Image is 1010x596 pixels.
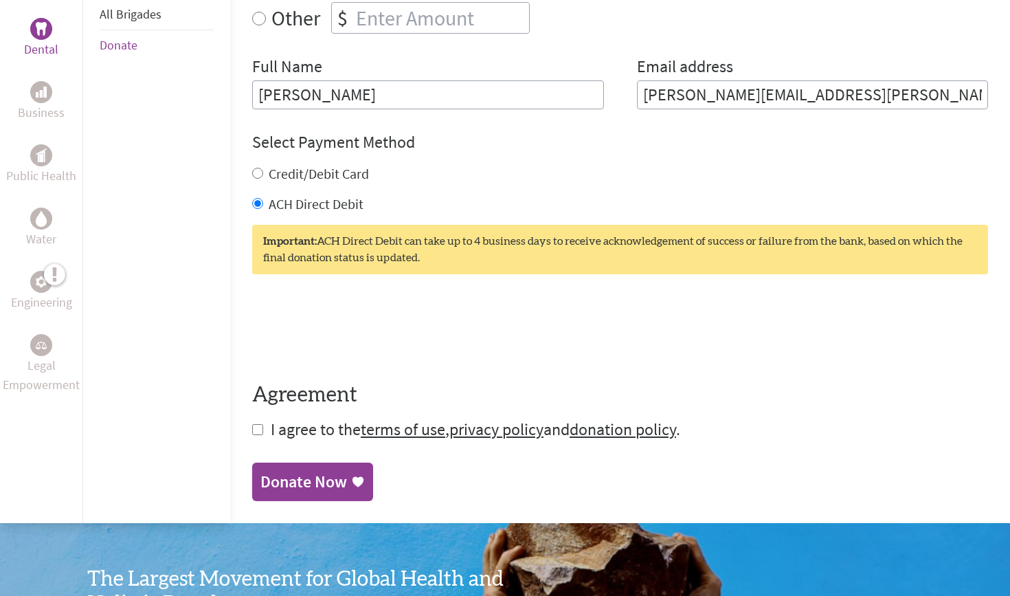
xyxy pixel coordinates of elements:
[353,3,529,33] input: Enter Amount
[36,276,47,287] img: Engineering
[24,40,58,59] p: Dental
[18,103,65,122] p: Business
[3,334,80,395] a: Legal EmpowermentLegal Empowerment
[252,225,988,274] div: ACH Direct Debit can take up to 4 business days to receive acknowledgement of success or failure ...
[269,165,369,182] label: Credit/Debit Card
[30,81,52,103] div: Business
[36,210,47,226] img: Water
[260,471,347,493] div: Donate Now
[252,463,373,501] a: Donate Now
[570,419,676,440] a: donation policy
[449,419,543,440] a: privacy policy
[30,334,52,356] div: Legal Empowerment
[252,383,988,408] h4: Agreement
[24,18,58,59] a: DentalDental
[36,87,47,98] img: Business
[26,208,56,249] a: WaterWater
[100,37,137,53] a: Donate
[26,230,56,249] p: Water
[263,236,317,247] strong: Important:
[100,30,214,60] li: Donate
[36,341,47,349] img: Legal Empowerment
[271,419,680,440] span: I agree to the , and .
[252,302,461,355] iframe: reCAPTCHA
[332,3,353,33] div: $
[36,22,47,35] img: Dental
[36,148,47,162] img: Public Health
[18,81,65,122] a: BusinessBusiness
[30,208,52,230] div: Water
[271,2,320,34] label: Other
[252,80,604,109] input: Enter Full Name
[30,18,52,40] div: Dental
[252,131,988,153] h4: Select Payment Method
[6,144,76,186] a: Public HealthPublic Health
[6,166,76,186] p: Public Health
[3,356,80,395] p: Legal Empowerment
[252,56,322,80] label: Full Name
[361,419,445,440] a: terms of use
[30,271,52,293] div: Engineering
[637,80,989,109] input: Your Email
[100,6,161,22] a: All Brigades
[637,56,733,80] label: Email address
[30,144,52,166] div: Public Health
[11,271,72,312] a: EngineeringEngineering
[11,293,72,312] p: Engineering
[269,195,363,212] label: ACH Direct Debit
